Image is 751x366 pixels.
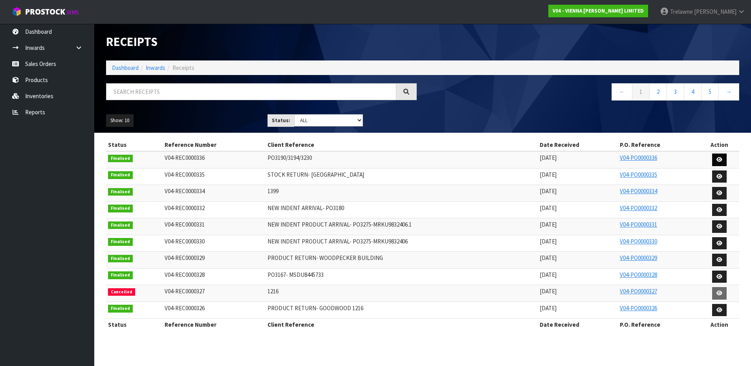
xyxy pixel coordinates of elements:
a: → [718,83,739,100]
span: Cancelled [108,288,135,296]
span: PRODUCT RETURN- GOODWOOD 1216 [267,304,363,312]
th: Status [106,139,163,151]
span: Finalised [108,221,133,229]
span: [DATE] [540,187,557,195]
a: Inwards [146,64,165,71]
a: V04-PO0000326 [620,304,657,312]
span: Receipts [172,64,194,71]
span: PRODUCT RETURN- WOODPECKER BUILDING [267,254,383,262]
span: V04-REC0000332 [165,204,205,212]
th: Reference Number [163,318,265,331]
span: STOCK RETURN- [GEOGRAPHIC_DATA] [267,171,364,178]
span: NEW INDENT PRODUCT ARRIVAL- PO3275-MRKU9832406 [267,238,408,245]
th: P.O. Reference [618,139,700,151]
span: [DATE] [540,271,557,278]
span: [DATE] [540,304,557,312]
small: WMS [67,9,79,16]
a: Dashboard [112,64,139,71]
span: [DATE] [540,171,557,178]
span: Finalised [108,255,133,263]
span: [DATE] [540,204,557,212]
a: V04-PO0000334 [620,187,657,195]
span: V04-REC0000336 [165,154,205,161]
a: V04-PO0000327 [620,287,657,295]
span: V04-REC0000329 [165,254,205,262]
img: cube-alt.png [12,7,22,16]
span: [DATE] [540,254,557,262]
a: 5 [701,83,719,100]
span: [DATE] [540,238,557,245]
a: ← [612,83,632,100]
span: Finalised [108,188,133,196]
input: Search receipts [106,83,396,100]
span: [DATE] [540,221,557,228]
nav: Page navigation [429,83,739,102]
button: Show: 10 [106,114,134,127]
span: [DATE] [540,154,557,161]
th: Action [700,318,739,331]
span: ProStock [25,7,65,17]
span: V04-REC0000327 [165,287,205,295]
span: V04-REC0000326 [165,304,205,312]
span: V04-REC0000334 [165,187,205,195]
span: Finalised [108,171,133,179]
th: Client Reference [266,139,538,151]
span: Finalised [108,155,133,163]
a: V04-PO0000336 [620,154,657,161]
span: Trelawne [670,8,693,15]
span: Finalised [108,238,133,246]
span: Finalised [108,271,133,279]
strong: Status: [272,117,290,124]
a: 2 [649,83,667,100]
span: NEW INDENT PRODUCT ARRIVAL- PO3275-MRKU9832406.1 [267,221,412,228]
span: V04-REC0000331 [165,221,205,228]
span: PO3190/3194/3230 [267,154,312,161]
th: P.O. Reference [618,318,700,331]
a: V04-PO0000330 [620,238,657,245]
th: Action [700,139,739,151]
span: 1216 [267,287,278,295]
span: PO3167- MSDU8445733 [267,271,324,278]
th: Date Received [538,318,618,331]
a: V04-PO0000329 [620,254,657,262]
th: Client Reference [266,318,538,331]
a: V04-PO0000335 [620,171,657,178]
span: [PERSON_NAME] [694,8,736,15]
a: 1 [632,83,650,100]
span: NEW INDENT ARRIVAL- PO3180 [267,204,344,212]
strong: V04 - VIENNA [PERSON_NAME] LIMITED [553,7,644,14]
span: V04-REC0000330 [165,238,205,245]
a: V04-PO0000328 [620,271,657,278]
span: Finalised [108,205,133,212]
a: V04-PO0000332 [620,204,657,212]
a: 3 [667,83,684,100]
a: 4 [684,83,702,100]
th: Reference Number [163,139,265,151]
a: V04-PO0000331 [620,221,657,228]
h1: Receipts [106,35,417,49]
span: V04-REC0000328 [165,271,205,278]
th: Date Received [538,139,618,151]
span: 1399 [267,187,278,195]
span: [DATE] [540,287,557,295]
span: V04-REC0000335 [165,171,205,178]
span: Finalised [108,305,133,313]
th: Status [106,318,163,331]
